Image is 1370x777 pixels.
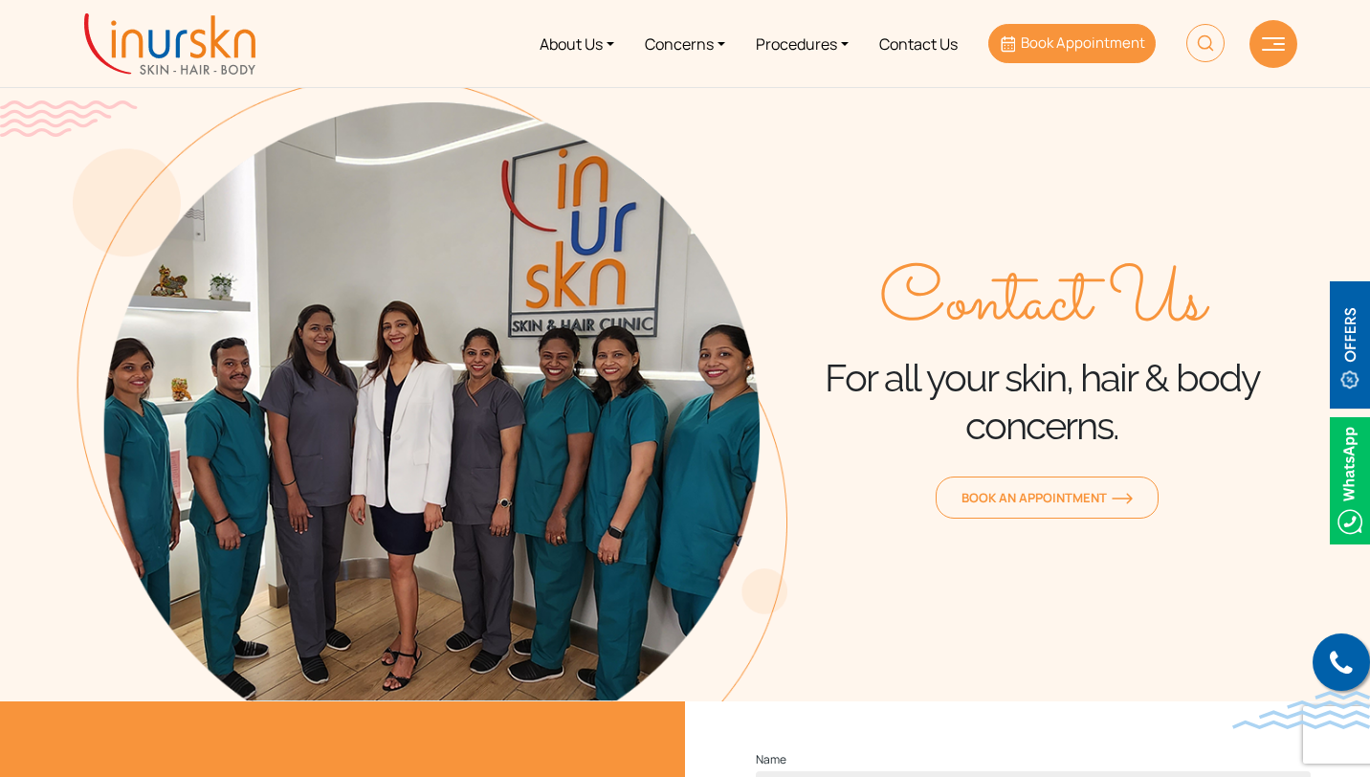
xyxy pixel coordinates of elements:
a: Whatsappicon [1330,469,1370,490]
a: Book Appointment [988,24,1156,63]
label: Name [756,748,786,771]
img: offerBt [1330,281,1370,409]
img: Whatsappicon [1330,417,1370,544]
span: Book Appointment [1021,33,1145,53]
img: bluewave [1232,691,1370,729]
img: HeaderSearch [1186,24,1225,62]
span: Book an Appointment [961,489,1133,506]
img: orange-arrow [1112,493,1133,504]
a: Procedures [740,8,864,79]
span: Contact Us [879,260,1205,346]
img: inurskn-logo [84,13,255,75]
a: Concerns [630,8,740,79]
div: For all your skin, hair & body concerns. [787,260,1297,450]
a: Book an Appointmentorange-arrow [936,477,1159,519]
img: about-the-team-img [73,77,787,701]
img: hamLine.svg [1262,37,1285,51]
a: Contact Us [864,8,973,79]
a: About Us [524,8,630,79]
